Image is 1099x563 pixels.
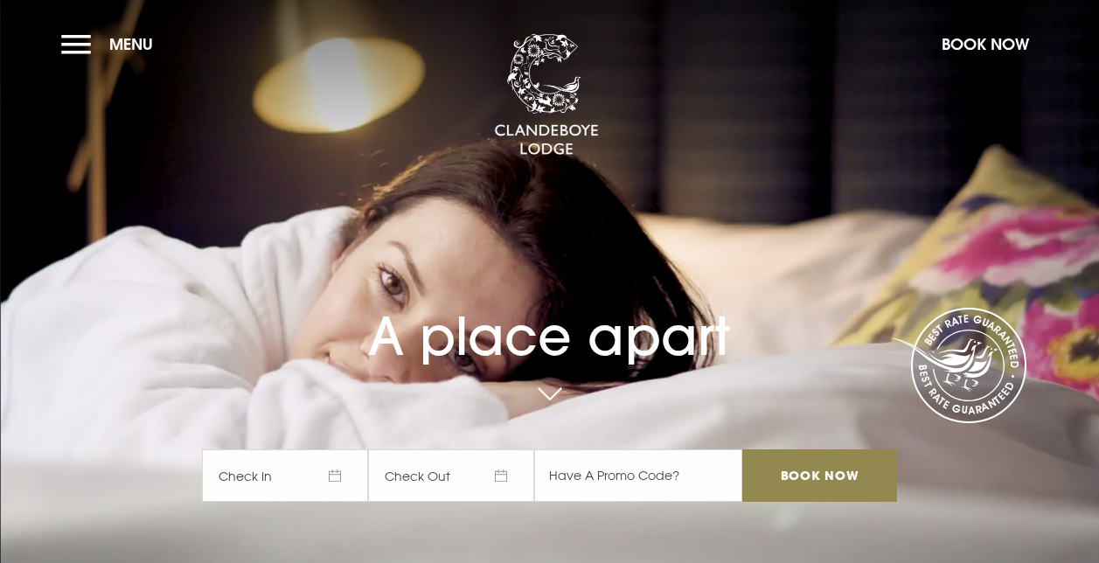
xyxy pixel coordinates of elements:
[109,34,153,54] span: Menu
[494,34,599,156] img: Clandeboye Lodge
[61,25,162,63] button: Menu
[933,25,1038,63] button: Book Now
[534,449,742,502] input: Have A Promo Code?
[368,449,534,502] span: Check Out
[202,449,368,502] span: Check In
[742,449,896,502] input: Book Now
[202,270,896,367] h1: A place apart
